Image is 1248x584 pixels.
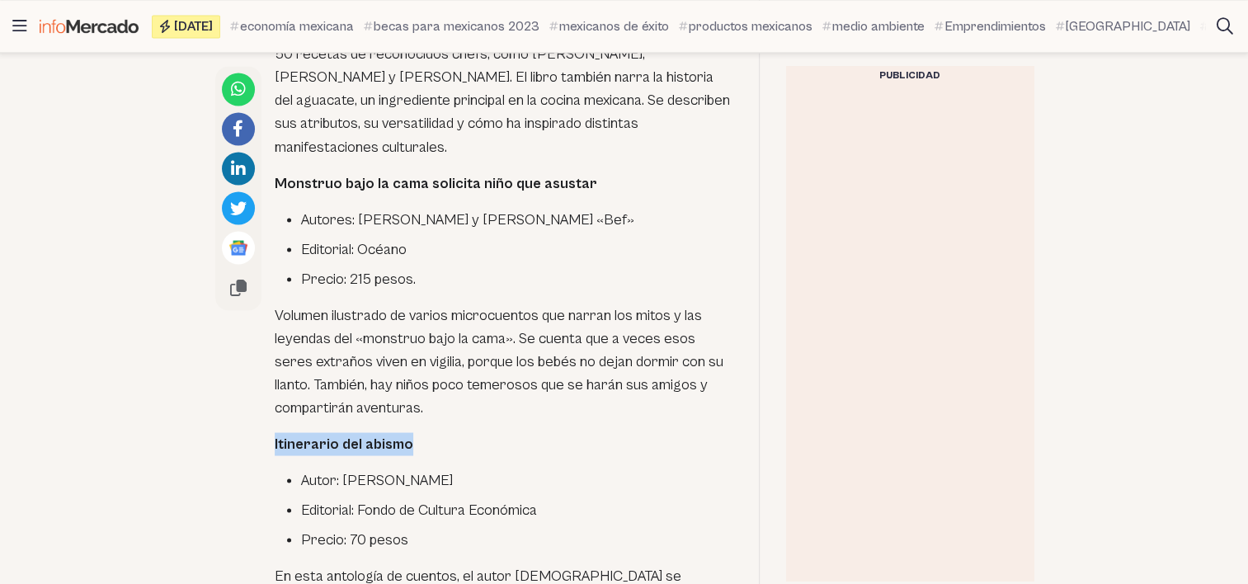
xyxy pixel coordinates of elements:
span: [GEOGRAPHIC_DATA] [1066,16,1190,36]
li: Autores: [PERSON_NAME] y [PERSON_NAME] «Bef» [301,208,732,231]
img: Infomercado México logo [40,19,139,33]
strong: Monstruo bajo la cama solicita niño que asustar [275,174,597,191]
span: [DATE] [174,20,213,33]
img: Google News logo [228,238,248,257]
span: Emprendimientos [944,16,1046,36]
a: Emprendimientos [935,16,1046,36]
a: [GEOGRAPHIC_DATA] [1056,16,1190,36]
li: Autor: [PERSON_NAME] [301,469,732,492]
strong: Itinerario del abismo [275,435,413,452]
a: productos mexicanos [679,16,812,36]
p: Volumen ilustrado de varios microcuentos que narran los mitos y las leyendas del «monstruo bajo l... [275,304,732,419]
li: Precio: 215 pesos. [301,267,732,290]
li: Editorial: Fondo de Cultura Económica [301,498,732,521]
div: Publicidad [786,66,1034,86]
li: Precio: 70 pesos [301,528,732,551]
a: economía mexicana [230,16,354,36]
span: productos mexicanos [689,16,812,36]
p: 50 recetas de reconocidos chefs, como [PERSON_NAME], [PERSON_NAME] y [PERSON_NAME]. El libro tamb... [275,43,732,158]
span: mexicanos de éxito [559,16,669,36]
li: Editorial: Océano [301,238,732,261]
span: economía mexicana [240,16,354,36]
a: becas para mexicanos 2023 [364,16,539,36]
a: mexicanos de éxito [549,16,669,36]
span: becas para mexicanos 2023 [374,16,539,36]
a: medio ambiente [822,16,925,36]
span: medio ambiente [832,16,925,36]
